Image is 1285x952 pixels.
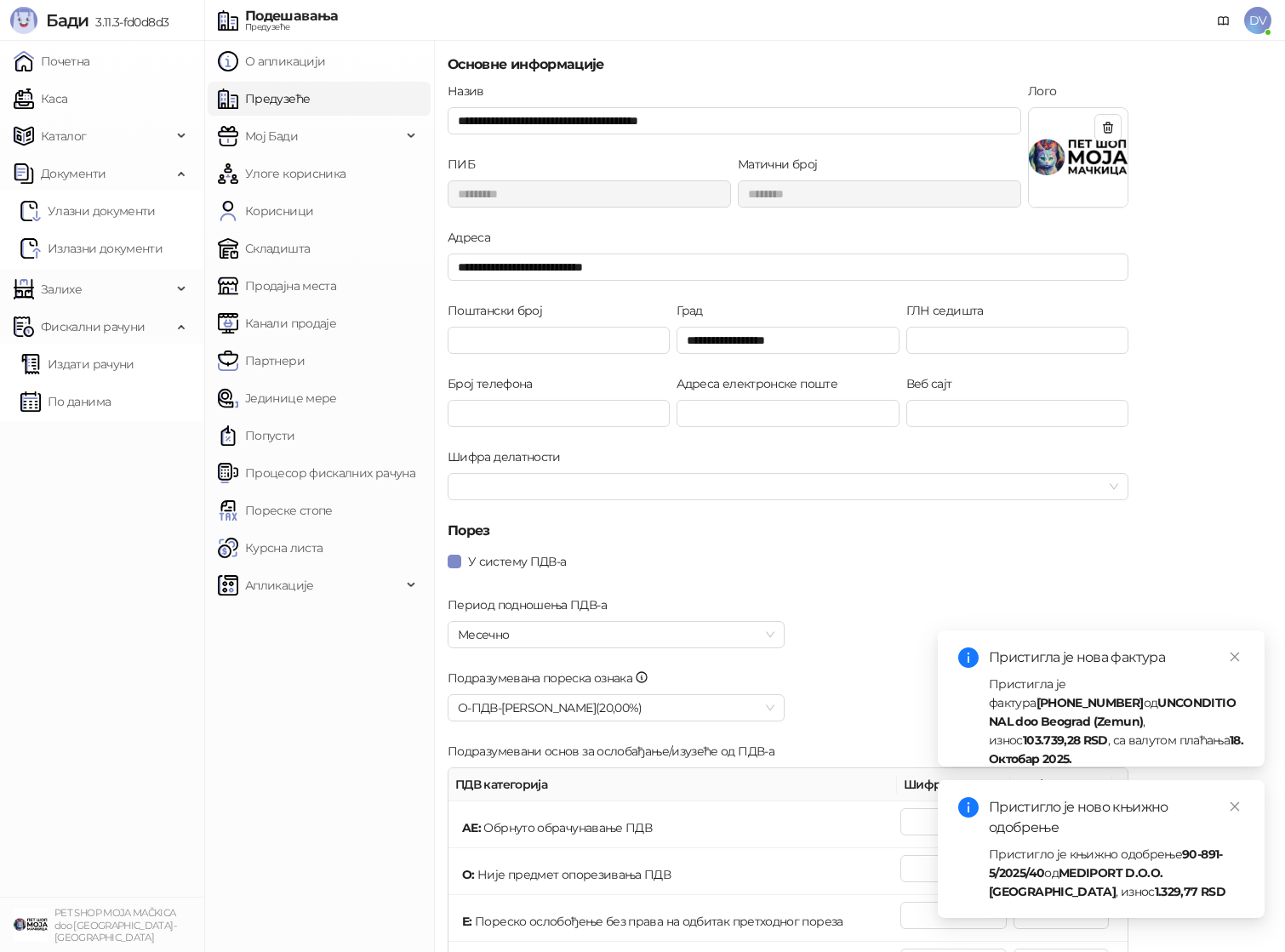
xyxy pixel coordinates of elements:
[448,54,1128,75] h5: Основне информације
[461,552,573,571] span: У систему ПДВ-а
[677,374,848,393] label: Адреса електронске поште
[89,14,168,30] span: 3.11.3-fd0d8d3
[218,419,295,453] a: Попусти
[677,301,713,320] label: Град
[448,742,785,761] label: Подразумевани основ за ослобађање/изузеће од ПДВ-а
[218,306,336,340] a: Канали продаје
[1225,647,1244,666] a: Close
[218,157,346,191] a: Улоге корисника
[218,194,313,228] a: Корисници
[1037,695,1144,710] strong: [PHONE_NUMBER]
[245,23,339,31] div: Предузеће
[448,447,571,466] label: Шифра делатности
[448,669,660,687] label: Подразумевана пореска ознака
[448,768,897,801] th: ПДВ категорија
[218,344,305,378] a: Партнери
[14,908,48,942] img: 64x64-companyLogo-9f44b8df-f022-41eb-b7d6-300ad218de09.png
[46,10,89,31] span: Бади
[41,310,145,344] span: Фискални рачуни
[448,327,670,354] input: Поштански број
[218,531,323,565] a: Курсна листа
[448,107,1021,134] input: Назив
[448,400,670,427] input: Број телефона
[897,848,1010,895] td: Шифра основа
[462,820,481,835] strong: AE :
[448,848,897,895] td: ПДВ категорија
[448,228,501,247] label: Адреса
[1229,651,1241,663] span: close
[738,180,1021,208] input: Матични број
[458,622,774,647] span: Месечно
[1225,797,1244,816] a: Close
[20,347,134,381] a: Издати рачуни
[14,44,90,78] a: Почетна
[1229,801,1241,812] span: close
[958,647,979,668] span: info-circle
[458,695,774,721] span: О-ПДВ - [PERSON_NAME] ( 20,00 %)
[20,194,156,228] a: Ulazni dokumentiУлазни документи
[1210,7,1237,34] a: Документација
[906,400,1128,427] input: Веб сајт
[1029,108,1128,207] img: Logo
[897,895,1010,942] td: Шифра основа
[989,865,1162,899] strong: MEDIPORT D.O.O. [GEOGRAPHIC_DATA]
[448,801,897,848] td: ПДВ категорија
[218,381,337,415] a: Јединице мере
[459,909,847,934] div: Пореско ослобођење без права на одбитак претходног пореза
[448,596,617,614] label: Период подношења ПДВ-а
[41,119,87,153] span: Каталог
[906,301,994,320] label: ГЛН седишта
[989,797,1244,838] div: Пристигло је ново књижно одобрење
[448,374,543,393] label: Број телефона
[14,82,67,116] a: Каса
[20,385,111,419] a: По данима
[462,867,475,882] strong: O :
[1155,884,1225,899] strong: 1.329,77 RSD
[41,157,106,191] span: Документи
[448,301,552,320] label: Поштански број
[462,914,472,929] strong: E :
[459,815,655,841] div: Обрнуто обрачунавање ПДВ
[738,155,828,174] label: Матични број
[989,647,1244,668] div: Пристигла је нова фактура
[20,231,163,265] a: Излазни документи
[906,327,1128,354] input: ГЛН седишта
[218,269,336,303] a: Продајна места
[10,7,37,34] img: Logo
[245,119,298,153] span: Мој Бади
[989,847,1223,881] strong: 90-891-5/2025/40
[218,456,415,490] a: Процесор фискалних рачуна
[448,895,897,942] td: ПДВ категорија
[54,907,176,943] small: PET SHOP MOJA MAČKICA doo [GEOGRAPHIC_DATA]-[GEOGRAPHIC_DATA]
[218,44,325,78] a: О апликацији
[218,82,310,116] a: Предузеће
[448,180,731,208] input: ПИБ
[677,400,899,427] input: Адреса електронске поште
[41,272,82,306] span: Залихе
[989,845,1244,901] div: Пристигло је књижно одобрење од , износ
[448,254,1128,281] input: Адреса
[218,493,333,527] a: Пореске стопе
[459,862,674,887] div: Није предмет опорезивања ПДВ
[897,768,1010,801] th: Шифра основа
[989,695,1236,729] strong: UNCONDITIONAL doo Beograd (Zemun)
[1244,7,1271,34] span: DV
[448,155,485,174] label: ПИБ
[1029,108,1128,212] span: Logo
[1023,733,1108,748] strong: 103.739,28 RSD
[218,231,310,265] a: Складишта
[989,675,1244,768] div: Пристигла је фактура од , износ , са валутом плаћања
[458,474,1103,499] input: Шифра делатности
[677,327,899,354] input: Град
[906,374,962,393] label: Веб сајт
[958,797,979,818] span: info-circle
[245,568,314,602] span: Апликације
[1028,82,1067,100] label: Лого
[448,521,1128,541] h5: Порез
[448,82,494,100] label: Назив
[245,9,339,23] div: Подешавања
[897,801,1010,848] td: Шифра основа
